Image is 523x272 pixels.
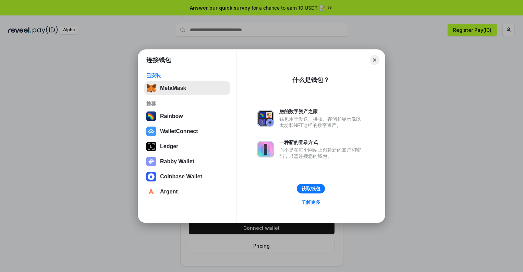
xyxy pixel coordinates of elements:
img: svg+xml,%3Csvg%20fill%3D%22none%22%20height%3D%2233%22%20viewBox%3D%220%200%2035%2033%22%20width%... [146,83,156,93]
div: 推荐 [146,100,228,107]
div: 获取钱包 [301,186,320,192]
div: Rainbow [160,113,183,119]
div: 您的数字资产之家 [279,108,364,115]
button: Close [370,55,379,65]
div: Argent [160,189,178,195]
img: svg+xml,%3Csvg%20width%3D%2228%22%20height%3D%2228%22%20viewBox%3D%220%200%2028%2028%22%20fill%3D... [146,187,156,197]
img: svg+xml,%3Csvg%20xmlns%3D%22http%3A%2F%2Fwww.w3.org%2F2000%2Fsvg%22%20width%3D%2228%22%20height%3... [146,142,156,151]
button: WalletConnect [144,125,230,138]
button: 获取钱包 [297,184,325,193]
div: 已安装 [146,72,228,79]
div: 钱包用于发送、接收、存储和显示像以太坊和NFT这样的数字资产。 [279,116,364,128]
h1: 连接钱包 [146,56,171,64]
div: Coinbase Wallet [160,174,202,180]
div: 而不是在每个网站上创建新的账户和密码，只需连接您的钱包。 [279,147,364,159]
img: svg+xml,%3Csvg%20width%3D%2228%22%20height%3D%2228%22%20viewBox%3D%220%200%2028%2028%22%20fill%3D... [146,127,156,136]
button: Ledger [144,140,230,153]
img: svg+xml,%3Csvg%20xmlns%3D%22http%3A%2F%2Fwww.w3.org%2F2000%2Fsvg%22%20fill%3D%22none%22%20viewBox... [146,157,156,166]
div: WalletConnect [160,128,198,134]
img: svg+xml,%3Csvg%20xmlns%3D%22http%3A%2F%2Fwww.w3.org%2F2000%2Fsvg%22%20fill%3D%22none%22%20viewBox... [257,141,274,157]
button: Rabby Wallet [144,155,230,168]
img: svg+xml,%3Csvg%20xmlns%3D%22http%3A%2F%2Fwww.w3.org%2F2000%2Fsvg%22%20fill%3D%22none%22%20viewBox... [257,110,274,127]
div: 一种新的登录方式 [279,139,364,145]
button: Coinbase Wallet [144,170,230,184]
button: MetaMask [144,81,230,95]
div: Rabby Wallet [160,158,194,165]
img: svg+xml,%3Csvg%20width%3D%22120%22%20height%3D%22120%22%20viewBox%3D%220%200%20120%20120%22%20fil... [146,111,156,121]
div: 什么是钱包？ [292,76,329,84]
div: Ledger [160,143,178,150]
div: MetaMask [160,85,186,91]
div: 了解更多 [301,199,320,205]
button: Argent [144,185,230,199]
a: 了解更多 [297,198,325,206]
button: Rainbow [144,109,230,123]
img: svg+xml,%3Csvg%20width%3D%2228%22%20height%3D%2228%22%20viewBox%3D%220%200%2028%2028%22%20fill%3D... [146,172,156,181]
